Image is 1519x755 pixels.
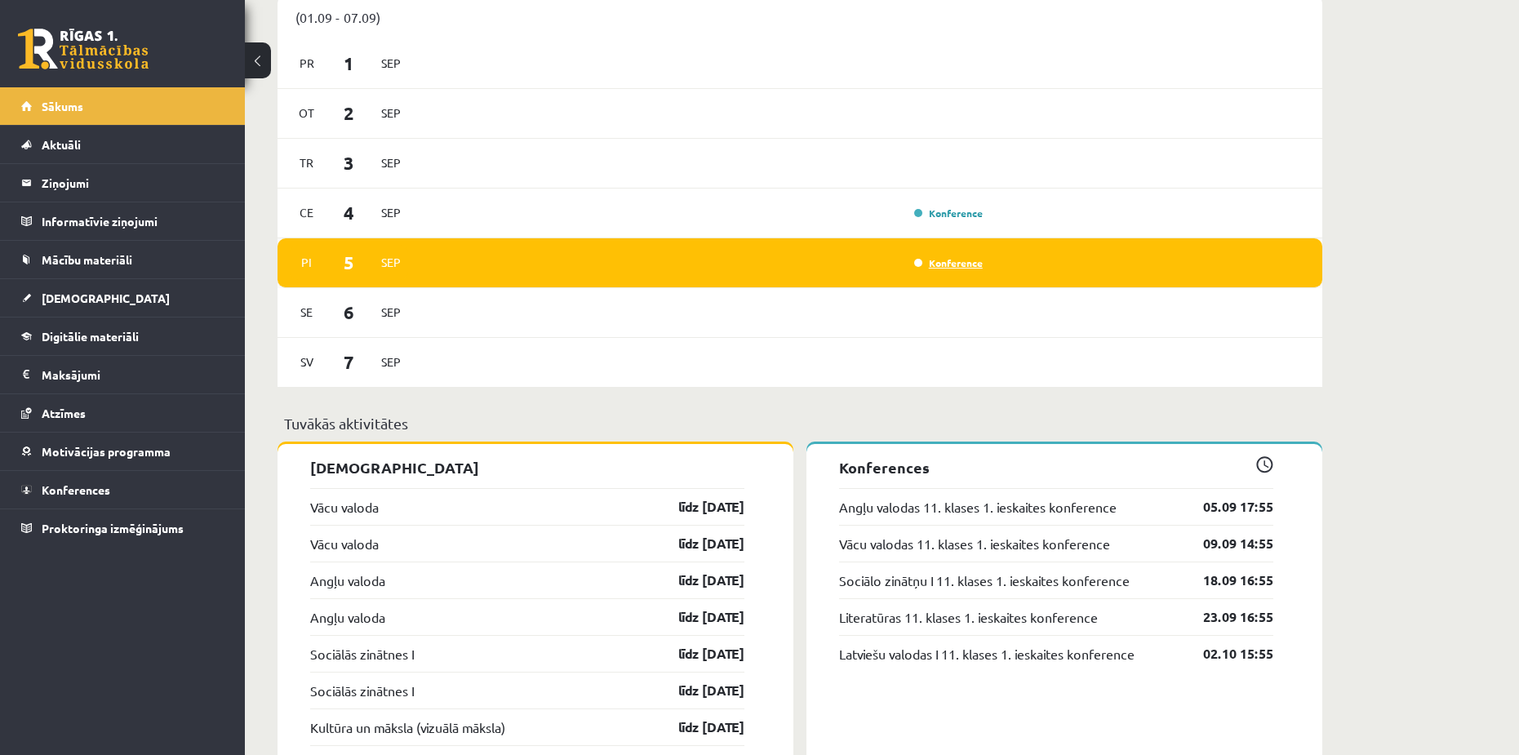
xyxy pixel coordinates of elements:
a: Konferences [21,471,224,509]
a: līdz [DATE] [650,717,744,737]
span: Sep [374,200,408,225]
a: Vācu valodas 11. klases 1. ieskaites konference [839,534,1110,553]
span: Pi [290,250,324,275]
span: Motivācijas programma [42,444,171,459]
legend: Ziņojumi [42,164,224,202]
span: 5 [324,249,375,276]
a: Angļu valodas 11. klases 1. ieskaites konference [839,497,1117,517]
span: Sākums [42,99,83,113]
a: 09.09 14:55 [1179,534,1273,553]
a: līdz [DATE] [650,607,744,627]
a: līdz [DATE] [650,681,744,700]
p: Konferences [839,456,1273,478]
a: Sociālo zinātņu I 11. klases 1. ieskaites konference [839,571,1130,590]
p: [DEMOGRAPHIC_DATA] [310,456,744,478]
a: Ziņojumi [21,164,224,202]
span: Aktuāli [42,137,81,152]
a: līdz [DATE] [650,534,744,553]
a: Angļu valoda [310,571,385,590]
span: Sep [374,250,408,275]
span: 7 [324,349,375,375]
span: Sep [374,349,408,375]
a: 18.09 16:55 [1179,571,1273,590]
a: Angļu valoda [310,607,385,627]
legend: Maksājumi [42,356,224,393]
a: Mācību materiāli [21,241,224,278]
span: Sv [290,349,324,375]
span: [DEMOGRAPHIC_DATA] [42,291,170,305]
a: Informatīvie ziņojumi [21,202,224,240]
a: Literatūras 11. klases 1. ieskaites konference [839,607,1098,627]
a: līdz [DATE] [650,644,744,664]
p: Tuvākās aktivitātes [284,412,1316,434]
span: Pr [290,51,324,76]
a: Aktuāli [21,126,224,163]
a: Konference [914,207,983,220]
a: Rīgas 1. Tālmācības vidusskola [18,29,149,69]
span: Sep [374,51,408,76]
a: līdz [DATE] [650,571,744,590]
a: Motivācijas programma [21,433,224,470]
span: 4 [324,199,375,226]
a: Proktoringa izmēģinājums [21,509,224,547]
span: Ce [290,200,324,225]
a: Vācu valoda [310,534,379,553]
a: Digitālie materiāli [21,318,224,355]
a: Maksājumi [21,356,224,393]
span: Tr [290,150,324,175]
span: Se [290,300,324,325]
a: Vācu valoda [310,497,379,517]
a: Latviešu valodas I 11. klases 1. ieskaites konference [839,644,1135,664]
a: 05.09 17:55 [1179,497,1273,517]
a: Sākums [21,87,224,125]
span: 6 [324,299,375,326]
span: Sep [374,300,408,325]
a: līdz [DATE] [650,497,744,517]
legend: Informatīvie ziņojumi [42,202,224,240]
a: [DEMOGRAPHIC_DATA] [21,279,224,317]
span: 2 [324,100,375,127]
span: Atzīmes [42,406,86,420]
a: 02.10 15:55 [1179,644,1273,664]
a: Kultūra un māksla (vizuālā māksla) [310,717,505,737]
span: Sep [374,150,408,175]
span: Mācību materiāli [42,252,132,267]
a: Konference [914,256,983,269]
a: Sociālās zinātnes I [310,644,414,664]
span: 1 [324,50,375,77]
span: Proktoringa izmēģinājums [42,521,184,535]
a: Sociālās zinātnes I [310,681,414,700]
a: Atzīmes [21,394,224,432]
span: Digitālie materiāli [42,329,139,344]
span: 3 [324,149,375,176]
a: 23.09 16:55 [1179,607,1273,627]
span: Ot [290,100,324,126]
span: Konferences [42,482,110,497]
span: Sep [374,100,408,126]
